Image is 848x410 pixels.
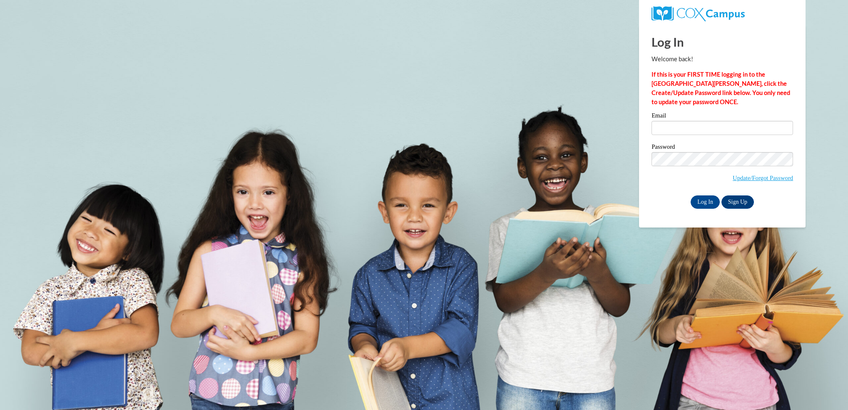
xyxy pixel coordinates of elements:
[652,6,793,21] a: COX Campus
[652,6,745,21] img: COX Campus
[652,33,793,50] h1: Log In
[652,71,790,105] strong: If this is your FIRST TIME logging in to the [GEOGRAPHIC_DATA][PERSON_NAME], click the Create/Upd...
[721,195,754,209] a: Sign Up
[652,144,793,152] label: Password
[652,112,793,121] label: Email
[733,175,793,181] a: Update/Forgot Password
[691,195,720,209] input: Log In
[652,55,793,64] p: Welcome back!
